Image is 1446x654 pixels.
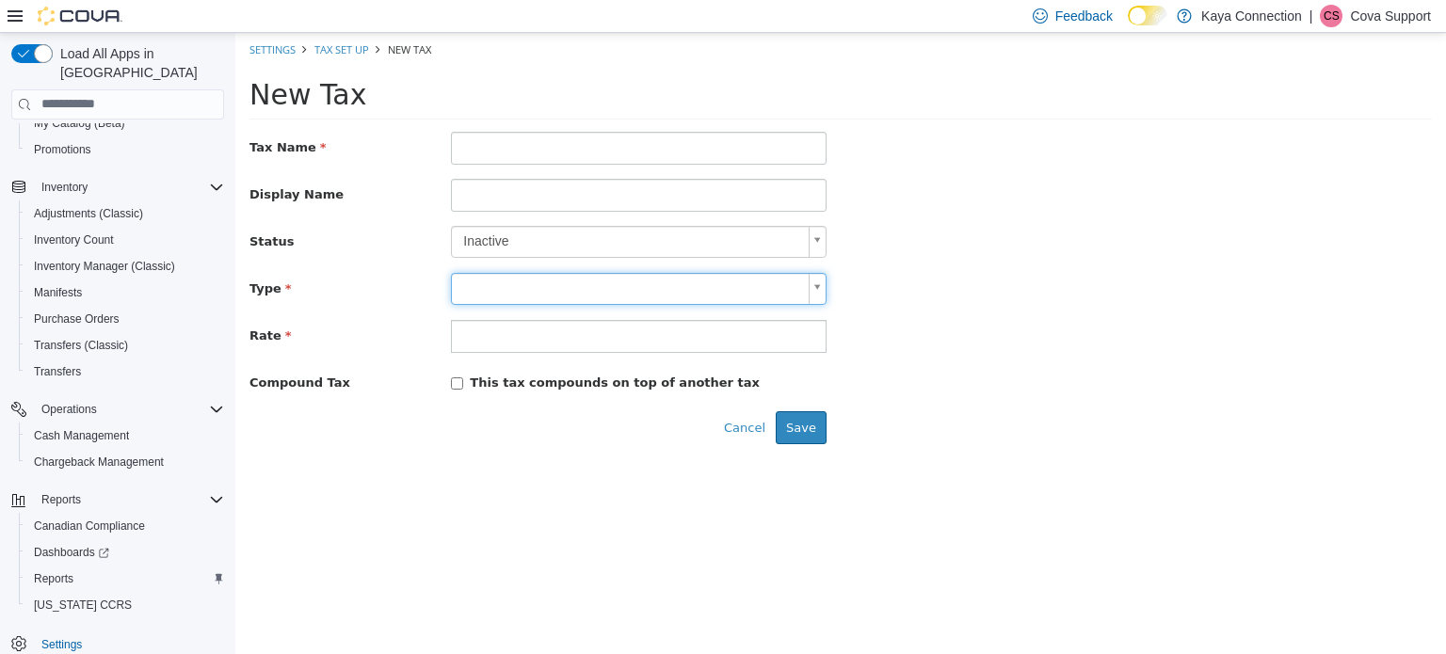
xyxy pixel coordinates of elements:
[26,334,224,357] span: Transfers (Classic)
[14,248,56,263] span: Type
[34,176,95,199] button: Inventory
[34,488,88,511] button: Reports
[26,255,183,278] a: Inventory Manager (Classic)
[26,594,139,616] a: [US_STATE] CCRS
[216,193,591,225] a: Inactive
[34,518,145,534] span: Canadian Compliance
[79,9,134,24] a: Tax Set Up
[19,200,232,227] button: Adjustments (Classic)
[41,402,97,417] span: Operations
[19,359,232,385] button: Transfers
[26,567,81,590] a: Reports
[19,332,232,359] button: Transfers (Classic)
[19,136,232,163] button: Promotions
[26,255,224,278] span: Inventory Manager (Classic)
[26,515,153,537] a: Canadian Compliance
[26,138,224,161] span: Promotions
[34,545,109,560] span: Dashboards
[14,154,108,168] span: Display Name
[26,541,224,564] span: Dashboards
[234,343,524,357] span: This tax compounds on top of another tax
[26,112,224,135] span: My Catalog (Beta)
[34,571,73,586] span: Reports
[14,343,115,357] span: Compound Tax
[26,451,224,473] span: Chargeback Management
[26,281,224,304] span: Manifests
[34,176,224,199] span: Inventory
[34,206,143,221] span: Adjustments (Classic)
[38,7,122,25] img: Cova
[19,539,232,566] a: Dashboards
[14,9,60,24] a: Settings
[26,334,136,357] a: Transfers (Classic)
[34,338,128,353] span: Transfers (Classic)
[26,451,171,473] a: Chargeback Management
[19,253,232,279] button: Inventory Manager (Classic)
[19,279,232,306] button: Manifests
[34,285,82,300] span: Manifests
[41,180,88,195] span: Inventory
[26,567,224,590] span: Reports
[26,594,224,616] span: Washington CCRS
[19,592,232,618] button: [US_STATE] CCRS
[34,364,81,379] span: Transfers
[1128,25,1129,26] span: Dark Mode
[19,513,232,539] button: Canadian Compliance
[34,398,224,421] span: Operations
[26,202,151,225] a: Adjustments (Classic)
[34,488,224,511] span: Reports
[34,142,91,157] span: Promotions
[34,398,104,421] button: Operations
[26,202,224,225] span: Adjustments (Classic)
[26,229,121,251] a: Inventory Count
[34,116,125,131] span: My Catalog (Beta)
[26,360,88,383] a: Transfers
[19,306,232,332] button: Purchase Orders
[19,110,232,136] button: My Catalog (Beta)
[26,308,127,330] a: Purchase Orders
[14,45,131,78] span: New Tax
[1055,7,1113,25] span: Feedback
[34,311,120,327] span: Purchase Orders
[34,598,132,613] span: [US_STATE] CCRS
[26,112,133,135] a: My Catalog (Beta)
[216,344,228,357] input: This tax compounds on top of another tax
[4,487,232,513] button: Reports
[19,423,232,449] button: Cash Management
[26,424,224,447] span: Cash Management
[41,637,82,652] span: Settings
[217,194,566,224] span: Inactive
[540,378,591,412] button: Save
[26,515,224,537] span: Canadian Compliance
[14,107,91,121] span: Tax Name
[53,44,224,82] span: Load All Apps in [GEOGRAPHIC_DATA]
[26,138,99,161] a: Promotions
[4,174,232,200] button: Inventory
[34,428,129,443] span: Cash Management
[19,566,232,592] button: Reports
[1309,5,1313,27] p: |
[34,455,164,470] span: Chargeback Management
[34,259,175,274] span: Inventory Manager (Classic)
[1324,5,1340,27] span: CS
[1128,6,1167,25] input: Dark Mode
[1350,5,1431,27] p: Cova Support
[26,424,137,447] a: Cash Management
[41,492,81,507] span: Reports
[26,281,89,304] a: Manifests
[19,449,232,475] button: Chargeback Management
[26,308,224,330] span: Purchase Orders
[14,201,59,215] span: Status
[26,229,224,251] span: Inventory Count
[478,378,540,412] button: Cancel
[19,227,232,253] button: Inventory Count
[14,295,56,310] span: Rate
[4,396,232,423] button: Operations
[26,541,117,564] a: Dashboards
[1320,5,1342,27] div: Cova Support
[26,360,224,383] span: Transfers
[1201,5,1302,27] p: Kaya Connection
[153,9,196,24] span: New Tax
[34,232,114,247] span: Inventory Count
